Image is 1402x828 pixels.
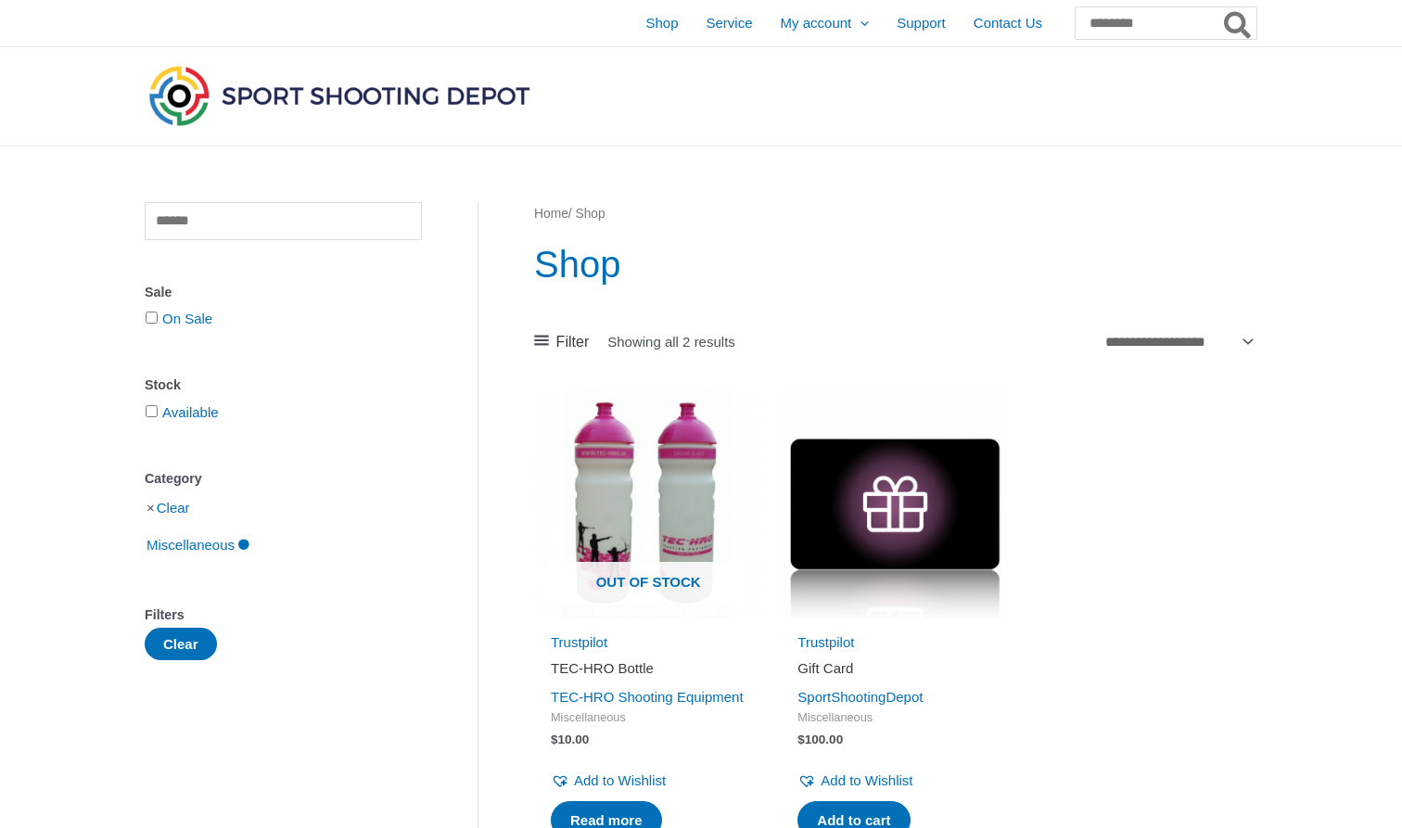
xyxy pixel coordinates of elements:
[551,634,607,650] a: Trustpilot
[781,390,1009,618] img: Gift Card
[821,772,912,788] span: Add to Wishlist
[1098,327,1256,355] select: Shop order
[607,335,735,349] p: Showing all 2 results
[574,772,666,788] span: Add to Wishlist
[534,238,1256,290] h1: Shop
[145,61,534,130] img: Sport Shooting Depot
[145,628,217,660] button: Clear
[551,659,746,678] h2: TEC-HRO Bottle
[551,768,666,794] a: Add to Wishlist
[146,312,158,324] input: On Sale
[1220,7,1256,39] button: Search
[534,207,568,221] a: Home
[548,562,748,605] span: Out of stock
[797,710,992,726] span: Miscellaneous
[145,279,422,306] div: Sale
[162,311,212,326] a: On Sale
[162,404,219,420] a: Available
[797,732,805,746] span: $
[145,372,422,399] div: Stock
[797,732,843,746] bdi: 100.00
[551,732,558,746] span: $
[157,500,190,516] a: Clear
[797,659,992,678] h2: Gift Card
[145,465,422,492] div: Category
[797,659,992,684] a: Gift Card
[551,732,589,746] bdi: 10.00
[551,659,746,684] a: TEC-HRO Bottle
[556,328,590,356] span: Filter
[146,405,158,417] input: Available
[534,390,762,618] a: Out of stock
[551,689,744,705] a: TEC-HRO Shooting Equipment
[797,768,912,794] a: Add to Wishlist
[145,529,236,561] span: Miscellaneous
[145,536,251,552] a: Miscellaneous
[797,634,854,650] a: Trustpilot
[145,602,422,629] div: Filters
[551,710,746,726] span: Miscellaneous
[534,390,762,618] img: TEC-HRO Bottle
[534,202,1256,226] nav: Breadcrumb
[534,328,589,356] a: Filter
[797,689,923,705] a: SportShootingDepot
